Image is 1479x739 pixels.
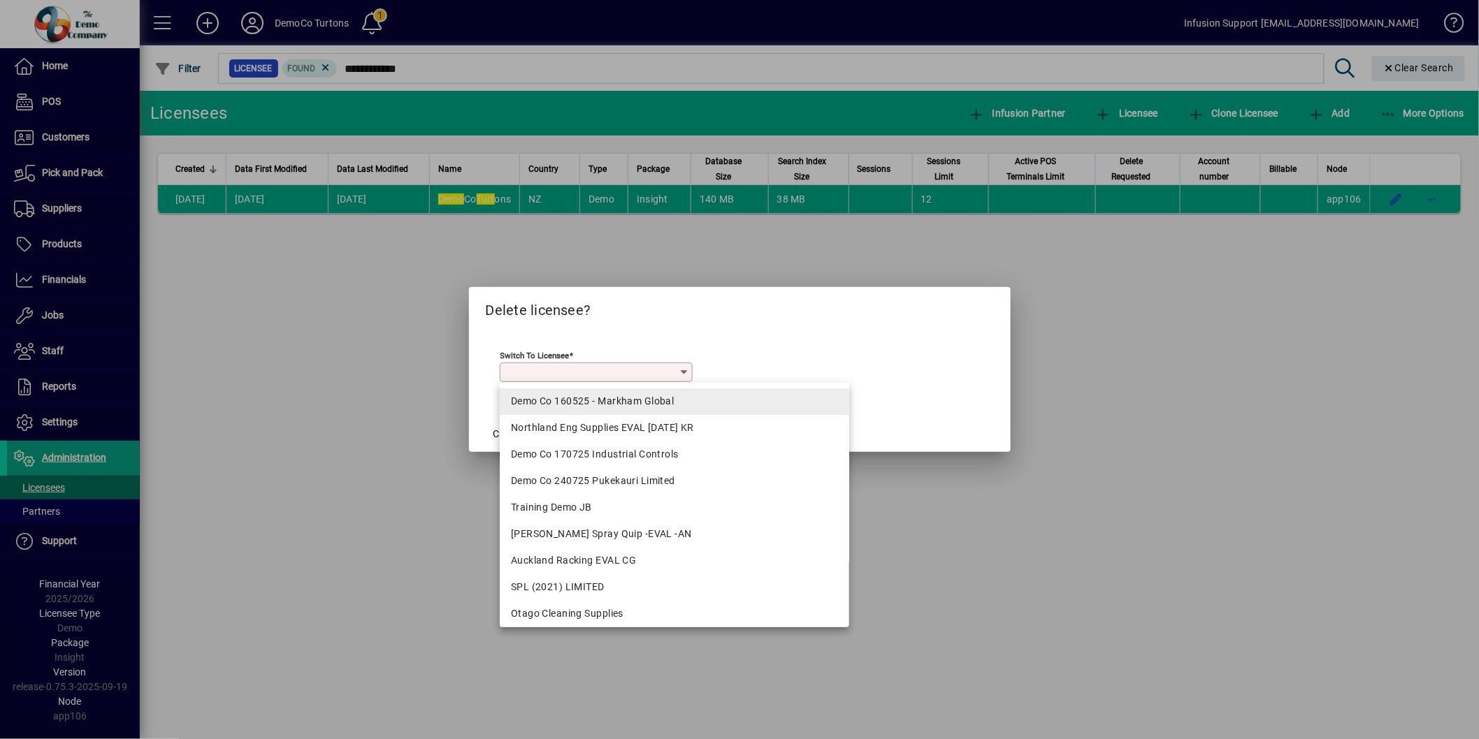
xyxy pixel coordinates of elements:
mat-option: Calnan Spray Quip -EVAL -AN [500,521,849,548]
div: Training Demo JB [511,500,838,515]
mat-option: Demo Co 160525 - Markham Global [500,388,849,415]
h2: Delete licensee? [469,287,1011,328]
mat-option: Otago Cleaning Supplies [500,601,849,627]
div: Demo Co 240725 Pukekauri Limited [511,474,838,488]
span: Cancel [493,427,523,441]
mat-label: Switch to licensee [500,351,570,360]
mat-option: Demo Co 170725 Industrial Controls [500,441,849,468]
div: Demo Co 170725 Industrial Controls [511,447,838,462]
div: Otago Cleaning Supplies [511,606,838,621]
div: Northland Eng Supplies EVAL [DATE] KR [511,420,838,435]
div: Demo Co 160525 - Markham Global [511,394,838,409]
mat-option: Northland Eng Supplies EVAL 19MAR25 KR [500,415,849,441]
div: SPL (2021) LIMITED [511,580,838,594]
mat-option: Training Demo JB [500,495,849,521]
mat-option: Demo Co 240725 Pukekauri Limited [500,468,849,495]
mat-option: Auckland Racking EVAL CG [500,548,849,574]
button: Cancel [486,421,531,446]
mat-option: SPL (2021) LIMITED [500,574,849,601]
div: [PERSON_NAME] Spray Quip -EVAL -AN [511,527,838,541]
div: Auckland Racking EVAL CG [511,553,838,568]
